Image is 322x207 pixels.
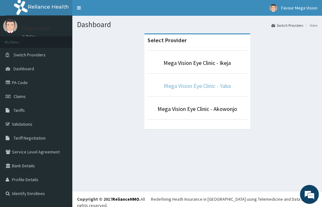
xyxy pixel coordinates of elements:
[158,105,237,112] a: Mega Vision Eye Clinic - Akowonjo
[271,23,303,28] a: Switch Providers
[164,82,231,89] a: Mega Vision Eye Clinic - Yaba
[77,196,141,202] strong: Copyright © 2017 .
[147,37,187,44] strong: Select Provider
[269,4,277,12] img: User Image
[164,59,231,66] a: Mega Vision Eye Clinic - Ikeja
[3,19,17,33] img: User Image
[112,196,139,202] a: RelianceHMO
[151,196,317,202] div: Redefining Heath Insurance in [GEOGRAPHIC_DATA] using Telemedicine and Data Science!
[14,66,34,72] span: Dashboard
[22,34,37,39] a: Online
[14,94,26,99] span: Claims
[22,26,51,31] p: Mega Vision
[14,107,25,113] span: Tariffs
[77,20,317,29] h1: Dashboard
[14,52,46,58] span: Switch Providers
[281,5,317,11] span: Favour Mega Vision
[304,23,317,28] li: Here
[14,135,46,141] span: Tariff Negotiation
